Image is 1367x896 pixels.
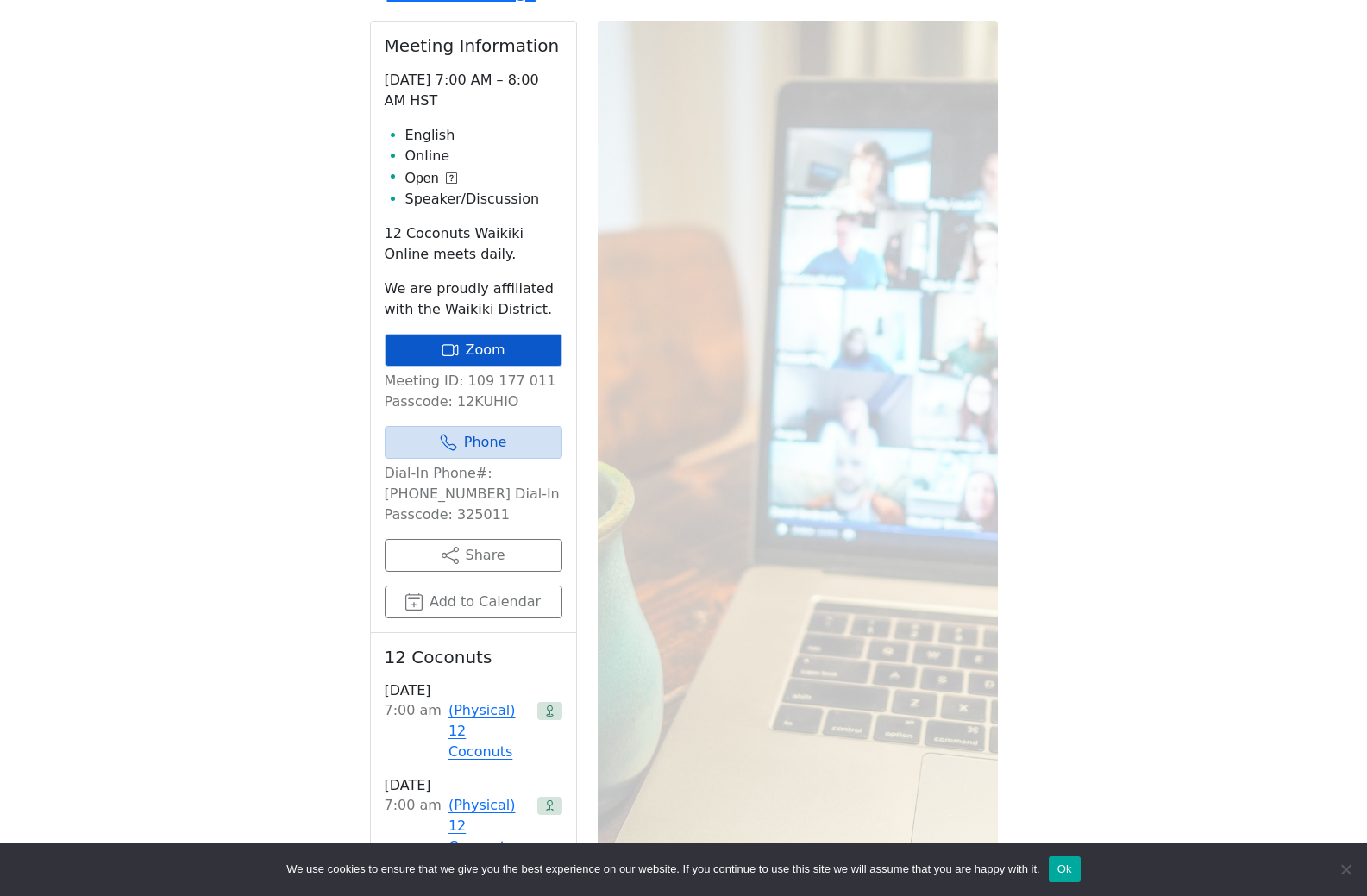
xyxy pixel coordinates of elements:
h3: [DATE] [385,776,562,795]
button: Ok [1049,856,1081,882]
button: Add to Calendar [385,586,562,618]
li: Speaker/Discussion [405,189,562,210]
p: Dial-In Phone#: [PHONE_NUMBER] Dial-In Passcode: 325011 [385,463,562,525]
button: Share [385,539,562,572]
li: English [405,125,562,146]
h2: Meeting Information [385,35,562,56]
p: We are proudly affiliated with the Waikiki District. [385,279,562,320]
p: [DATE] 7:00 AM – 8:00 AM HST [385,70,562,111]
p: 12 Coconuts Waikiki Online meets daily. [385,223,562,265]
a: (Physical) 12 Coconuts [448,795,530,857]
span: We use cookies to ensure that we give you the best experience on our website. If you continue to ... [286,861,1039,878]
p: Meeting ID: 109 177 011 Passcode: 12KUHIO [385,371,562,412]
a: Zoom [385,334,562,367]
a: Phone [385,426,562,459]
span: No [1337,861,1354,878]
div: 7:00 AM [385,700,442,762]
span: Open [405,168,439,189]
a: (Physical) 12 Coconuts [448,700,530,762]
div: 7:00 AM [385,795,442,857]
li: Online [405,146,562,166]
button: Open [405,168,457,189]
h2: 12 Coconuts [385,647,562,667]
h3: [DATE] [385,681,562,700]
